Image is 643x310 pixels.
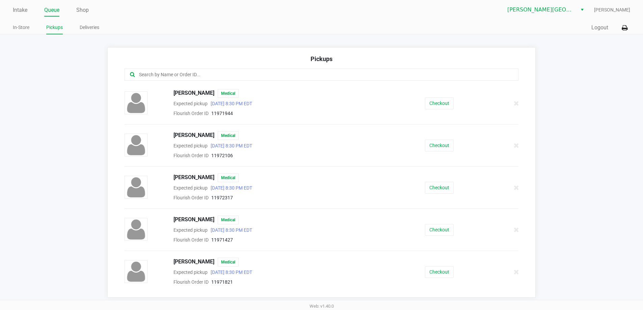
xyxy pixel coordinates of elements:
span: Flourish Order ID [173,153,209,158]
span: 11972106 [211,153,233,158]
a: Deliveries [80,23,99,32]
span: Pickups [311,55,332,62]
a: In-Store [13,23,29,32]
span: Flourish Order ID [173,195,209,200]
a: Queue [44,5,59,15]
span: 11971944 [211,111,233,116]
span: Flourish Order ID [173,237,209,243]
span: [DATE] 8:30 PM EDT [208,143,252,148]
button: Select [577,4,587,16]
span: Medical [218,216,239,224]
span: [DATE] 8:30 PM EDT [208,270,252,275]
input: Search by Name or Order ID... [138,71,483,79]
span: Medical [218,131,239,140]
span: Expected pickup [173,227,208,233]
span: Expected pickup [173,143,208,148]
a: Intake [13,5,27,15]
button: Checkout [425,97,454,109]
span: [PERSON_NAME] [173,89,214,98]
button: Checkout [425,224,454,236]
span: 11972317 [211,195,233,200]
span: Flourish Order ID [173,111,209,116]
span: [DATE] 8:30 PM EDT [208,185,252,191]
span: [DATE] 8:30 PM EDT [208,227,252,233]
span: [PERSON_NAME] [173,258,214,266]
button: Checkout [425,266,454,278]
span: [DATE] 8:30 PM EDT [208,101,252,106]
span: [PERSON_NAME] [173,173,214,182]
span: Expected pickup [173,270,208,275]
span: Medical [218,89,239,98]
a: Pickups [46,23,63,32]
span: Medical [218,258,239,266]
span: [PERSON_NAME][GEOGRAPHIC_DATA] [507,6,573,14]
button: Logout [591,24,608,32]
span: Expected pickup [173,185,208,191]
span: [PERSON_NAME] [173,216,214,224]
span: 11971427 [211,237,233,243]
span: [PERSON_NAME] [173,131,214,140]
button: Checkout [425,182,454,194]
a: Shop [76,5,89,15]
span: Medical [218,173,239,182]
span: Expected pickup [173,101,208,106]
button: Checkout [425,140,454,151]
span: Flourish Order ID [173,279,209,285]
span: Web: v1.40.0 [310,304,334,309]
span: 11971821 [211,279,233,285]
span: [PERSON_NAME] [594,6,630,13]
